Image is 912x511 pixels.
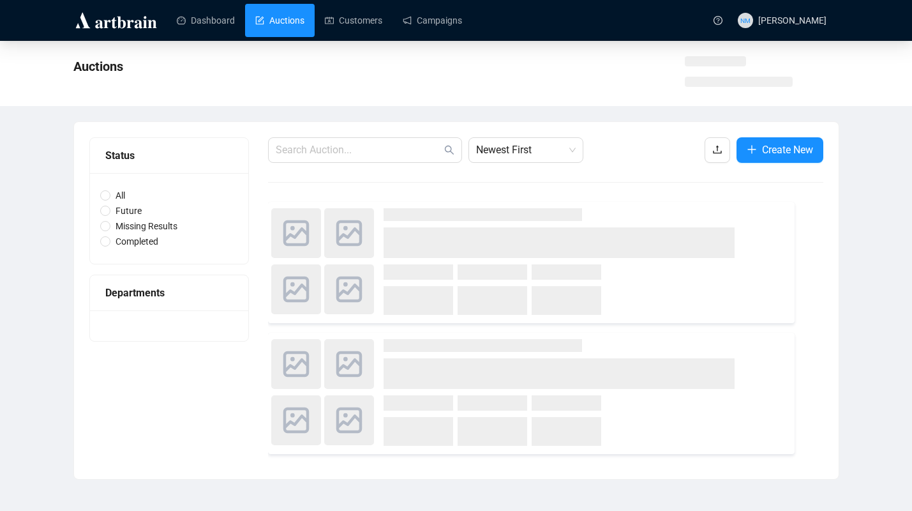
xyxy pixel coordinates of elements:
[255,4,304,37] a: Auctions
[271,339,321,389] img: photo.svg
[276,142,442,158] input: Search Auction...
[736,137,823,163] button: Create New
[712,144,722,155] span: upload
[271,264,321,314] img: photo.svg
[476,138,576,162] span: Newest First
[747,144,757,155] span: plus
[714,16,722,25] span: question-circle
[444,145,454,155] span: search
[105,148,233,164] div: Status
[110,188,130,202] span: All
[105,285,233,301] div: Departments
[758,15,826,26] span: [PERSON_NAME]
[324,395,374,445] img: photo.svg
[110,204,147,218] span: Future
[73,59,123,74] span: Auctions
[324,264,374,314] img: photo.svg
[177,4,235,37] a: Dashboard
[324,339,374,389] img: photo.svg
[110,219,183,233] span: Missing Results
[740,15,751,25] span: NM
[73,10,159,31] img: logo
[324,208,374,258] img: photo.svg
[762,142,813,158] span: Create New
[403,4,462,37] a: Campaigns
[110,234,163,248] span: Completed
[325,4,382,37] a: Customers
[271,208,321,258] img: photo.svg
[271,395,321,445] img: photo.svg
